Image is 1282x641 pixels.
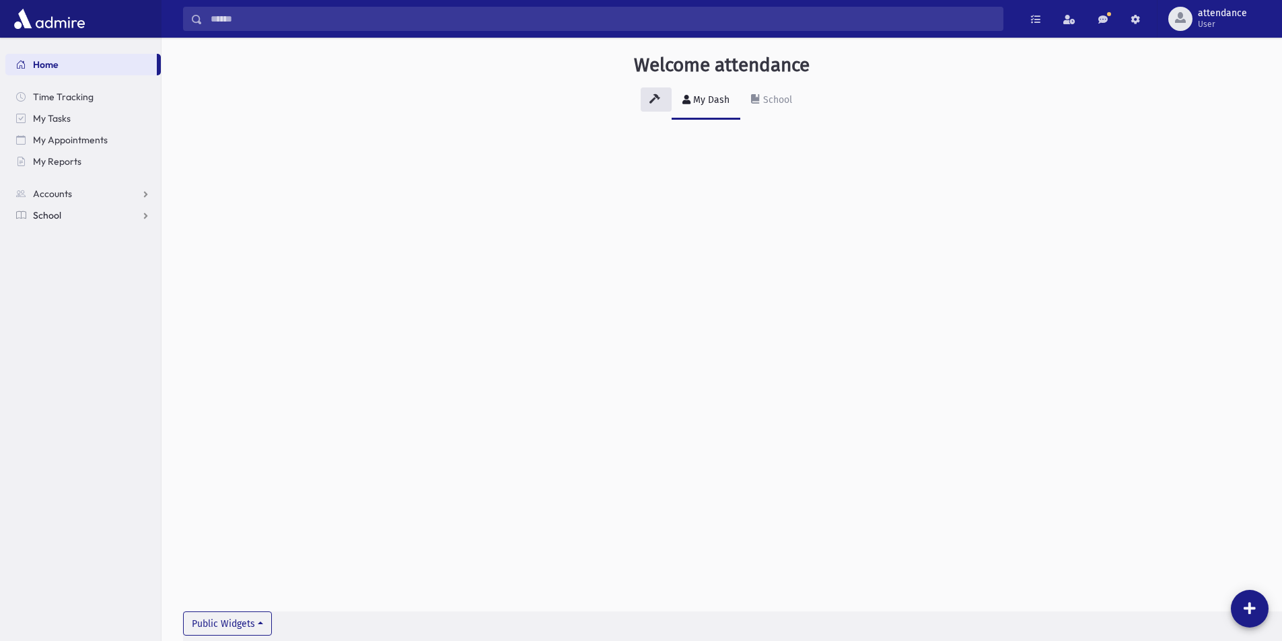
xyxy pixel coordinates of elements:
span: Accounts [33,188,72,200]
a: My Appointments [5,129,161,151]
span: My Tasks [33,112,71,124]
button: Public Widgets [183,611,272,636]
span: My Reports [33,155,81,167]
div: School [760,94,792,106]
span: User [1198,19,1247,30]
span: attendance [1198,8,1247,19]
a: Time Tracking [5,86,161,108]
a: My Dash [672,82,740,120]
a: My Reports [5,151,161,172]
a: Home [5,54,157,75]
span: My Appointments [33,134,108,146]
span: School [33,209,61,221]
a: My Tasks [5,108,161,129]
span: Time Tracking [33,91,94,103]
a: School [740,82,803,120]
a: Accounts [5,183,161,204]
h3: Welcome attendance [634,54,810,77]
span: Home [33,59,59,71]
div: My Dash [690,94,729,106]
img: AdmirePro [11,5,88,32]
a: School [5,204,161,226]
input: Search [203,7,1003,31]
